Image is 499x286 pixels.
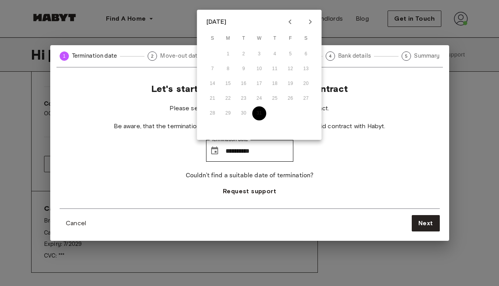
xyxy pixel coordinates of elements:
[284,15,297,28] button: Previous month
[329,54,331,58] text: 4
[418,219,433,228] span: Next
[299,31,313,46] span: Saturday
[284,31,298,46] span: Friday
[207,143,222,159] button: Choose date, selected date is Dec 31, 2025
[414,52,439,60] span: Summary
[60,215,93,231] button: Cancel
[304,15,317,28] button: Next month
[151,83,348,95] span: Let's start the termination of your contract
[237,31,251,46] span: Tuesday
[412,215,440,231] button: Next
[338,52,371,60] span: Bank details
[72,52,117,60] span: Termination date
[252,106,266,120] button: 31
[114,122,386,131] span: Be aware, that the termination date will be the last day you will have a valid contract with Habyt.
[63,53,65,59] text: 1
[169,104,329,113] span: Please select the dates you want to end your contract.
[268,31,282,46] span: Thursday
[221,31,235,46] span: Monday
[223,187,276,196] span: Request support
[252,31,266,46] span: Wednesday
[186,171,314,180] p: Couldn't find a suitable date of termination?
[405,54,407,58] text: 5
[206,17,227,26] div: [DATE]
[206,31,220,46] span: Sunday
[151,54,153,58] text: 2
[217,184,282,199] button: Request support
[160,52,201,60] span: Move-out date
[66,219,86,228] span: Cancel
